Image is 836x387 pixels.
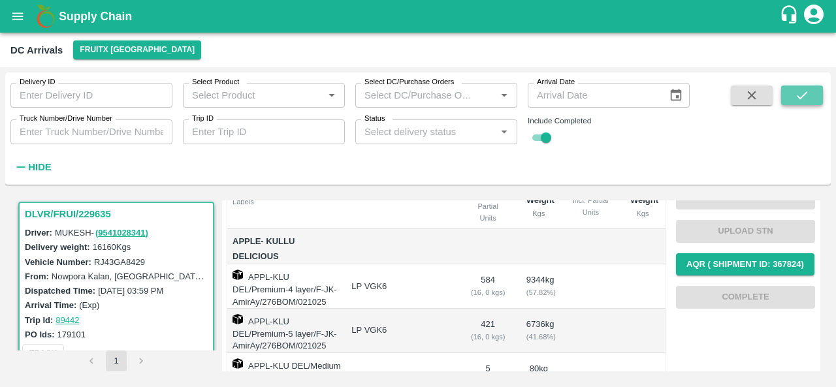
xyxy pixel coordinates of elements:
[233,358,243,369] img: box
[471,286,506,298] div: ( 16, 0 kgs)
[56,315,79,325] a: 89442
[526,286,551,298] div: ( 57.82 %)
[94,257,145,267] label: RJ43GA8429
[779,5,802,28] div: customer-support
[233,314,243,324] img: box
[106,350,127,371] button: page 1
[526,208,551,219] div: Kgs
[364,77,454,87] label: Select DC/Purchase Orders
[25,286,95,296] label: Dispatched Time:
[25,228,52,238] label: Driver:
[528,83,658,108] input: Arrival Date
[460,309,516,353] td: 421
[537,77,575,87] label: Arrival Date
[630,166,667,205] b: Received Total Weight
[55,228,150,238] span: MUKESH -
[25,206,212,223] h3: DLVR/FRUI/229635
[460,264,516,309] td: 584
[516,309,562,353] td: 6736 kg
[233,234,341,264] span: Apple- Kullu Delicious
[20,114,112,124] label: Truck Number/Drive Number
[526,166,555,205] b: Sent Total Weight
[25,271,49,281] label: From:
[28,162,51,172] strong: Hide
[79,350,153,371] nav: pagination navigation
[52,271,389,281] label: Nowpora Kalan, [GEOGRAPHIC_DATA], [GEOGRAPHIC_DATA], [GEOGRAPHIC_DATA]
[10,156,55,178] button: Hide
[20,77,55,87] label: Delivery ID
[25,242,90,252] label: Delivery weight:
[233,196,341,208] div: Labels
[183,119,345,144] input: Enter Trip ID
[10,83,172,108] input: Enter Delivery ID
[59,10,132,23] b: Supply Chain
[25,330,55,339] label: PO Ids:
[496,87,513,104] button: Open
[192,77,239,87] label: Select Product
[73,40,201,59] button: Select DC
[33,3,59,29] img: logo
[227,264,341,309] td: APPL-KLU DEL/Premium-4 layer/F-JK-AmirAy/276BOM/021025
[802,3,826,30] div: account of current user
[471,331,506,343] div: ( 16, 0 kgs)
[93,242,131,252] label: 16160 Kgs
[528,115,690,127] div: Include Completed
[496,123,513,140] button: Open
[25,315,53,325] label: Trip Id:
[359,123,492,140] input: Select delivery status
[341,309,460,353] td: LP VGK6
[79,300,99,310] label: (Exp)
[98,286,163,296] label: [DATE] 03:59 PM
[10,119,172,144] input: Enter Truck Number/Drive Number
[676,253,814,276] button: AQR ( Shipment Id: 367824)
[664,83,688,108] button: Choose date
[59,7,779,25] a: Supply Chain
[57,330,86,339] label: 179101
[359,87,475,104] input: Select DC/Purchase Orders
[323,87,340,104] button: Open
[3,1,33,31] button: open drawer
[364,114,385,124] label: Status
[572,194,609,219] div: incl. Partial Units
[630,208,655,219] div: Kgs
[227,309,341,353] td: APPL-KLU DEL/Premium-5 layer/F-JK-AmirAy/276BOM/021025
[10,42,63,59] div: DC Arrivals
[526,331,551,343] div: ( 41.68 %)
[25,257,91,267] label: Vehicle Number:
[25,300,76,310] label: Arrival Time:
[233,270,243,280] img: box
[341,264,460,309] td: LP VGK6
[187,87,319,104] input: Select Product
[95,228,148,238] a: (9541028341)
[516,264,562,309] td: 9344 kg
[471,188,506,224] div: incl. Partial Units
[192,114,214,124] label: Trip ID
